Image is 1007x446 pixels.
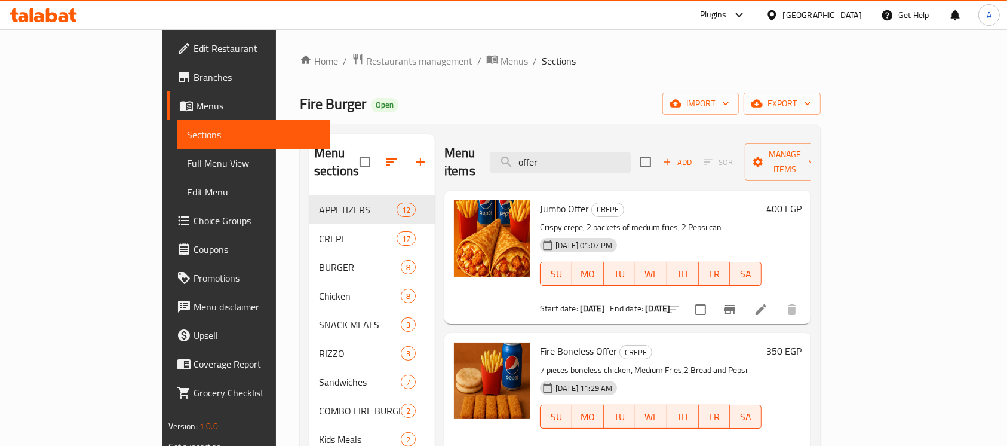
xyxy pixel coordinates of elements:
[194,242,321,256] span: Coupons
[194,386,321,400] span: Grocery Checklist
[766,343,802,359] h6: 350 EGP
[401,348,415,359] span: 3
[194,41,321,56] span: Edit Restaurant
[309,282,435,310] div: Chicken8
[672,408,694,426] span: TH
[572,405,604,429] button: MO
[167,350,331,378] a: Coverage Report
[700,8,726,22] div: Plugins
[716,295,744,324] button: Branch-specific-item
[309,253,435,282] div: BURGER8
[609,265,631,283] span: TU
[168,418,198,434] span: Version:
[696,153,745,172] span: Select section first
[551,383,617,394] span: [DATE] 11:29 AM
[167,321,331,350] a: Upsell
[167,235,331,264] a: Coupons
[540,363,762,378] p: 7 pieces boneless chicken, Medium Fries,2 Bread and Pepsi
[778,295,806,324] button: delete
[319,404,401,418] div: COMBO FIRE BURGER
[501,54,528,68] span: Menus
[444,144,475,180] h2: Menu items
[609,408,631,426] span: TU
[635,405,667,429] button: WE
[401,289,416,303] div: items
[397,204,415,216] span: 12
[401,434,415,445] span: 2
[667,405,699,429] button: TH
[704,265,726,283] span: FR
[300,53,821,69] nav: breadcrumb
[753,96,811,111] span: export
[477,54,481,68] li: /
[401,260,416,274] div: items
[377,148,406,176] span: Sort sections
[540,342,617,360] span: Fire Boneless Offer
[604,405,635,429] button: TU
[319,317,401,332] span: SNACK MEALS
[194,271,321,285] span: Promotions
[540,301,578,316] span: Start date:
[667,262,699,286] button: TH
[406,148,435,176] button: Add section
[540,405,572,429] button: SU
[319,231,397,246] div: CREPE
[545,265,567,283] span: SU
[640,408,662,426] span: WE
[401,319,415,331] span: 3
[401,262,415,273] span: 8
[366,54,472,68] span: Restaurants management
[352,149,377,175] span: Select all sections
[766,200,802,217] h6: 400 EGP
[540,220,762,235] p: Crispy crepe, 2 packets of medium fries, 2 Pepsi can
[620,346,652,359] span: CREPE
[672,265,694,283] span: TH
[591,203,624,217] div: CREPE
[699,262,730,286] button: FR
[194,328,321,343] span: Upsell
[187,185,321,199] span: Edit Menu
[454,200,530,277] img: Jumbo Offer
[167,292,331,321] a: Menu disclaimer
[187,156,321,170] span: Full Menu View
[167,63,331,91] a: Branches
[662,93,739,115] button: import
[735,265,757,283] span: SA
[167,91,331,120] a: Menus
[490,152,631,173] input: search
[167,34,331,63] a: Edit Restaurant
[542,54,576,68] span: Sections
[633,149,658,175] span: Select section
[754,147,815,177] span: Manage items
[319,375,401,389] span: Sandwiches
[343,54,347,68] li: /
[454,343,530,419] img: Fire Boneless Offer
[730,262,762,286] button: SA
[744,93,821,115] button: export
[401,317,416,332] div: items
[704,408,726,426] span: FR
[352,53,472,69] a: Restaurants management
[401,377,415,388] span: 7
[577,408,599,426] span: MO
[572,262,604,286] button: MO
[551,240,617,251] span: [DATE] 01:07 PM
[754,303,768,317] a: Edit menu item
[545,408,567,426] span: SU
[533,54,537,68] li: /
[745,143,825,181] button: Manage items
[167,206,331,235] a: Choice Groups
[319,289,401,303] span: Chicken
[540,200,589,218] span: Jumbo Offer
[397,233,415,245] span: 17
[319,260,401,274] span: BURGER
[319,346,401,361] span: RIZZO
[199,418,218,434] span: 1.0.0
[987,8,991,22] span: A
[592,203,624,216] span: CREPE
[401,404,416,418] div: items
[397,231,416,246] div: items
